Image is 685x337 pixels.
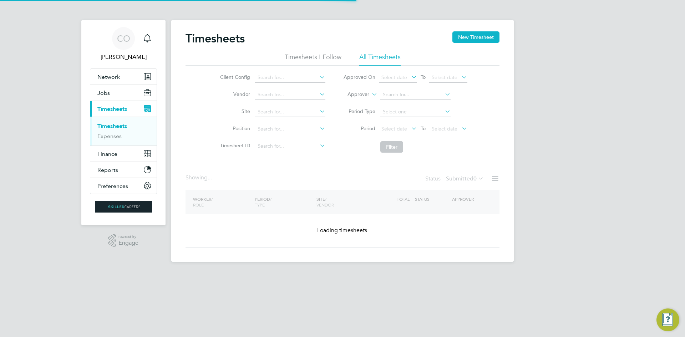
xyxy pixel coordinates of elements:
[446,175,484,182] label: Submitted
[97,106,127,112] span: Timesheets
[343,108,375,114] label: Period Type
[97,167,118,173] span: Reports
[218,108,250,114] label: Site
[218,91,250,97] label: Vendor
[90,201,157,213] a: Go to home page
[218,74,250,80] label: Client Config
[90,117,157,145] div: Timesheets
[418,124,428,133] span: To
[380,141,403,153] button: Filter
[118,240,138,246] span: Engage
[186,174,213,182] div: Showing
[90,53,157,61] span: Craig O'Donovan
[90,101,157,117] button: Timesheets
[97,133,122,139] a: Expenses
[97,123,127,129] a: Timesheets
[452,31,499,43] button: New Timesheet
[380,107,451,117] input: Select one
[118,234,138,240] span: Powered by
[255,107,325,117] input: Search for...
[255,141,325,151] input: Search for...
[186,31,245,46] h2: Timesheets
[97,90,110,96] span: Jobs
[337,91,369,98] label: Approver
[359,53,401,66] li: All Timesheets
[90,162,157,178] button: Reports
[90,85,157,101] button: Jobs
[418,72,428,82] span: To
[343,74,375,80] label: Approved On
[255,124,325,134] input: Search for...
[218,125,250,132] label: Position
[97,150,117,157] span: Finance
[381,126,407,132] span: Select date
[90,146,157,162] button: Finance
[218,142,250,149] label: Timesheet ID
[380,90,451,100] input: Search for...
[95,201,152,213] img: skilledcareers-logo-retina.png
[285,53,341,66] li: Timesheets I Follow
[425,174,485,184] div: Status
[97,183,128,189] span: Preferences
[90,69,157,85] button: Network
[432,74,457,81] span: Select date
[432,126,457,132] span: Select date
[117,34,130,43] span: CO
[343,125,375,132] label: Period
[90,178,157,194] button: Preferences
[473,175,477,182] span: 0
[255,90,325,100] input: Search for...
[81,20,166,225] nav: Main navigation
[255,73,325,83] input: Search for...
[656,308,679,331] button: Engage Resource Center
[208,174,212,181] span: ...
[108,234,139,247] a: Powered byEngage
[97,73,120,80] span: Network
[381,74,407,81] span: Select date
[90,27,157,61] a: CO[PERSON_NAME]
